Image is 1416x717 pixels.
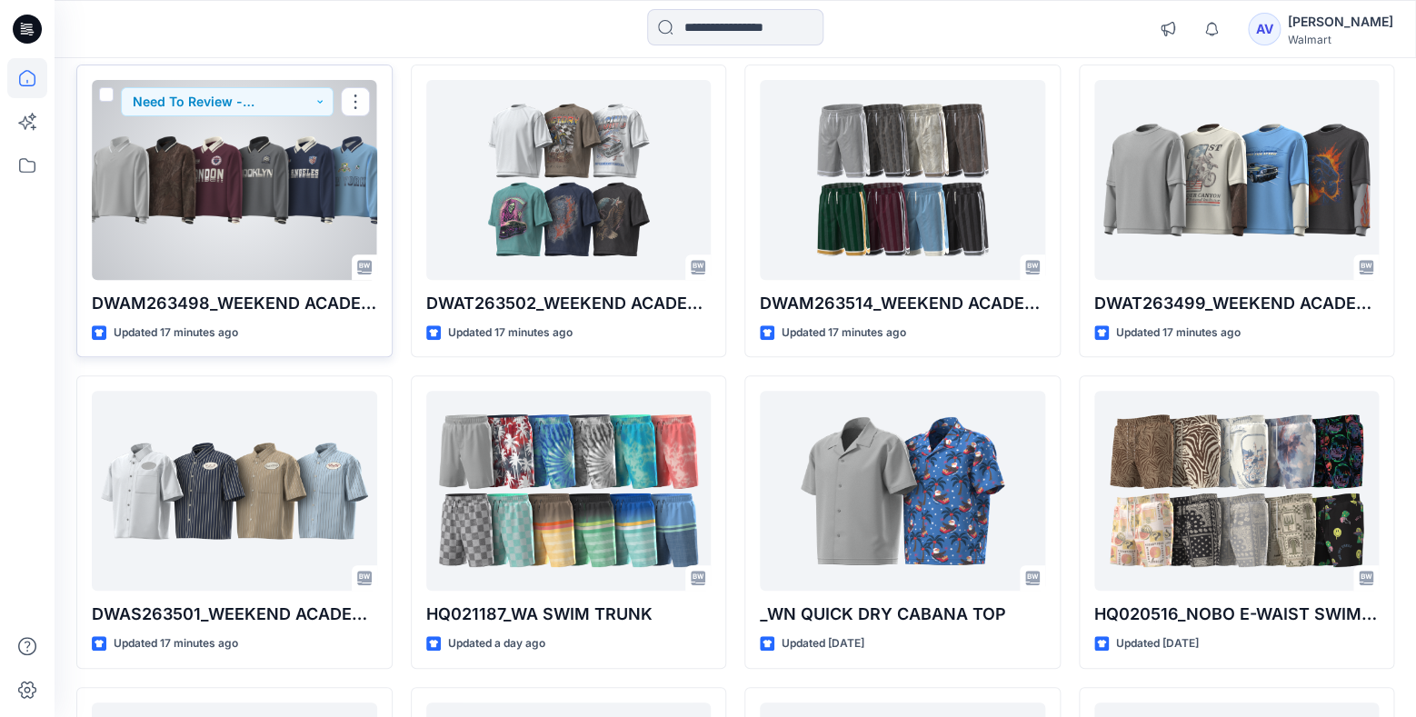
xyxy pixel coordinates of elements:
p: DWAM263498_WEEKEND ACADEMY LS SOCCER JERSEY [92,291,377,316]
p: Updated a day ago [448,634,545,653]
p: Updated 17 minutes ago [114,634,238,653]
p: Updated [DATE] [782,634,864,653]
div: Walmart [1288,33,1393,46]
p: DWAT263499_WEEKEND ACADEMY 2FER TEE [1094,291,1380,316]
p: Updated 17 minutes ago [114,324,238,343]
a: _WN QUICK DRY CABANA TOP [760,391,1045,591]
div: [PERSON_NAME] [1288,11,1393,33]
a: DWAM263498_WEEKEND ACADEMY LS SOCCER JERSEY [92,80,377,280]
p: DWAS263501_WEEKEND ACADEMY GAS STATION SS BUTTON UP [92,602,377,627]
a: DWAM263514_WEEKEND ACADEMY SCALLOPED JACQUARD MESH SHORT [760,80,1045,280]
p: Updated 17 minutes ago [1116,324,1241,343]
p: Updated [DATE] [1116,634,1199,653]
a: HQ020516_NOBO E-WAIST SWIM TRUNK [1094,391,1380,591]
a: HQ021187_WA SWIM TRUNK [426,391,712,591]
div: AV [1248,13,1281,45]
p: Updated 17 minutes ago [782,324,906,343]
a: DWAT263502_WEEKEND ACADEMY SS BOXY GRAPHIC TEE [426,80,712,280]
a: DWAT263499_WEEKEND ACADEMY 2FER TEE [1094,80,1380,280]
p: Updated 17 minutes ago [448,324,573,343]
a: DWAS263501_WEEKEND ACADEMY GAS STATION SS BUTTON UP [92,391,377,591]
p: DWAM263514_WEEKEND ACADEMY SCALLOPED JACQUARD MESH SHORT [760,291,1045,316]
p: HQ021187_WA SWIM TRUNK [426,602,712,627]
p: HQ020516_NOBO E-WAIST SWIM TRUNK [1094,602,1380,627]
p: _WN QUICK DRY CABANA TOP [760,602,1045,627]
p: DWAT263502_WEEKEND ACADEMY SS BOXY GRAPHIC TEE [426,291,712,316]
